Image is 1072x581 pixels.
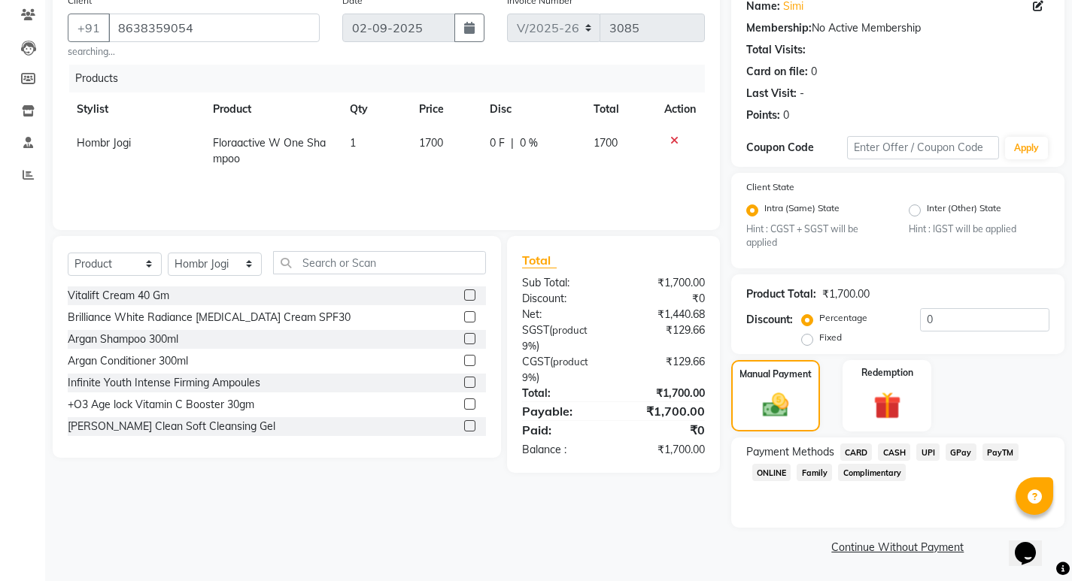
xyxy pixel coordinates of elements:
[522,340,536,352] span: 9%
[739,368,812,381] label: Manual Payment
[746,140,847,156] div: Coupon Code
[511,322,613,354] div: ( )
[68,310,351,325] div: Brilliance White Radiance [MEDICAL_DATA] Cream SPF30
[410,92,481,126] th: Price
[68,92,204,126] th: Stylist
[511,135,514,151] span: |
[811,64,817,80] div: 0
[613,421,715,439] div: ₹0
[613,275,715,291] div: ₹1,700.00
[927,201,1001,219] label: Inter (Other) State
[838,464,906,481] span: Complimentary
[746,20,1049,36] div: No Active Membership
[511,386,613,401] div: Total:
[511,275,613,291] div: Sub Total:
[746,444,834,460] span: Payment Methods
[69,65,716,92] div: Products
[746,222,887,250] small: Hint : CGST + SGST will be applied
[800,86,804,101] div: -
[273,251,486,274] input: Search or Scan
[746,286,816,302] div: Product Total:
[511,291,613,307] div: Discount:
[847,136,999,159] input: Enter Offer / Coupon Code
[585,92,655,126] th: Total
[752,464,791,481] span: ONLINE
[350,136,356,150] span: 1
[613,442,715,458] div: ₹1,700.00
[613,402,715,420] div: ₹1,700.00
[522,371,536,383] span: 9%
[68,375,260,391] div: Infinite Youth Intense Firming Ampoules
[553,356,588,368] span: product
[764,201,840,219] label: Intra (Same) State
[522,355,550,368] span: CGST
[511,442,613,458] div: Balance :
[746,20,812,36] div: Membership:
[613,307,715,322] div: ₹1,440.68
[746,64,808,80] div: Card on file:
[68,331,178,347] div: Argan Shampoo 300ml
[946,443,976,461] span: GPay
[819,311,867,325] label: Percentage
[734,540,1061,555] a: Continue Without Payment
[613,322,715,354] div: ₹129.66
[746,42,806,58] div: Total Visits:
[68,353,188,369] div: Argan Conditioner 300ml
[783,107,789,123] div: 0
[746,107,780,123] div: Points:
[552,324,588,336] span: product
[68,45,320,59] small: searching...
[613,386,715,401] div: ₹1,700.00
[68,288,169,304] div: Vitalift Cream 40 Gm
[916,443,940,461] span: UPI
[511,402,613,420] div: Payable:
[861,366,913,380] label: Redemption
[655,92,705,126] th: Action
[797,464,832,481] span: Family
[511,421,613,439] div: Paid:
[522,253,557,268] span: Total
[755,390,797,420] img: _cash.svg
[865,389,910,422] img: _gift.svg
[819,331,842,344] label: Fixed
[822,286,870,302] div: ₹1,700.00
[68,14,110,42] button: +91
[1009,521,1057,566] iframe: chat widget
[520,135,538,151] span: 0 %
[1005,137,1048,159] button: Apply
[490,135,505,151] span: 0 F
[213,136,326,165] span: Floraactive W One Shampoo
[481,92,585,126] th: Disc
[878,443,910,461] span: CASH
[68,397,254,413] div: +O3 Age lock Vitamin C Booster 30gm
[419,136,443,150] span: 1700
[746,86,797,101] div: Last Visit:
[522,323,549,337] span: SGST
[613,354,715,386] div: ₹129.66
[746,180,794,194] label: Client State
[108,14,320,42] input: Search by Name/Mobile/Email/Code
[511,307,613,322] div: Net:
[840,443,873,461] span: CARD
[909,222,1049,236] small: Hint : IGST will be applied
[341,92,410,126] th: Qty
[746,312,793,328] div: Discount:
[613,291,715,307] div: ₹0
[204,92,341,126] th: Product
[982,443,1019,461] span: PayTM
[68,419,275,434] div: [PERSON_NAME] Clean Soft Cleansing Gel
[594,136,618,150] span: 1700
[511,354,613,386] div: ( )
[77,136,131,150] span: Hombr Jogi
